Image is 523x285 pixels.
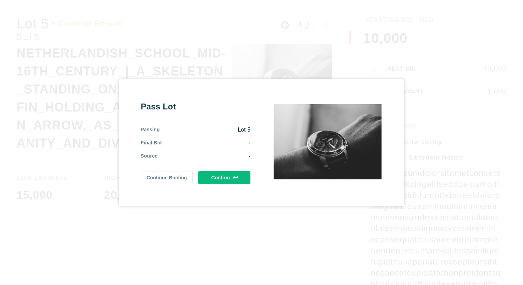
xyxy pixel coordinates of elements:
[141,171,193,184] button: Continue Bidding
[141,101,250,112] div: Pass Lot
[141,139,162,147] div: Final Bid
[141,126,160,134] div: Passing
[162,139,250,147] div: -
[141,152,158,160] div: Source
[157,152,250,160] div: -
[198,171,250,184] button: Confirm
[160,126,250,134] div: Lot 5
